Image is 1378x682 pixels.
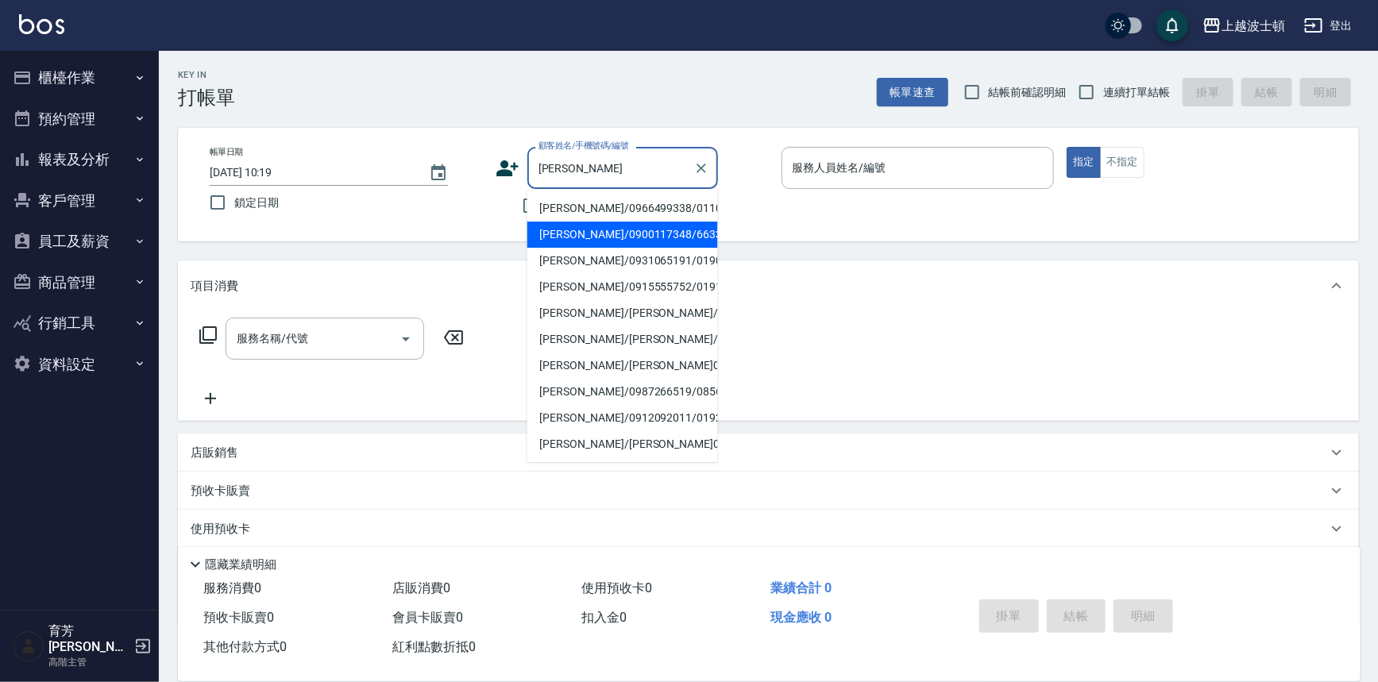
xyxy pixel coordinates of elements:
button: 櫃檯作業 [6,57,152,98]
button: 客戶管理 [6,180,152,222]
span: 業績合計 0 [770,580,832,595]
button: 上越波士頓 [1196,10,1291,42]
span: 其他付款方式 0 [203,639,287,654]
li: [PERSON_NAME]/0915555752/019122 [527,274,718,300]
span: 扣入金 0 [581,610,627,625]
button: 帳單速查 [877,78,948,107]
button: 員工及薪資 [6,221,152,262]
img: Person [13,630,44,662]
div: 預收卡販賣 [178,472,1359,510]
h2: Key In [178,70,235,80]
span: 現金應收 0 [770,610,832,625]
li: [PERSON_NAME]/0900117348/663355 [527,222,718,248]
img: Logo [19,14,64,34]
li: [PERSON_NAME]/0966499338/0110319 [527,195,718,222]
li: [PERSON_NAME]/[PERSON_NAME]/833 [527,326,718,353]
button: 資料設定 [6,344,152,385]
button: 不指定 [1100,147,1144,178]
button: save [1156,10,1188,41]
label: 帳單日期 [210,146,243,158]
div: 店販銷售 [178,433,1359,472]
li: [PERSON_NAME]/[PERSON_NAME]003027/003027 [527,431,718,457]
span: 會員卡販賣 0 [392,610,463,625]
p: 預收卡販賣 [191,483,250,499]
button: 指定 [1067,147,1101,178]
div: 使用預收卡 [178,510,1359,548]
button: Choose date, selected date is 2025-09-11 [419,154,457,192]
li: [PERSON_NAME]/0931065191/019099 [527,248,718,274]
span: 鎖定日期 [234,195,279,211]
li: [PERSON_NAME]/[PERSON_NAME]/97 [527,300,718,326]
span: 使用預收卡 0 [581,580,652,595]
button: 報表及分析 [6,139,152,180]
li: [PERSON_NAME]/0912092011/019286 [527,405,718,431]
span: 紅利點數折抵 0 [392,639,476,654]
li: [PERSON_NAME]/0987266519/085621 [527,379,718,405]
input: YYYY/MM/DD hh:mm [210,160,413,186]
button: 預約管理 [6,98,152,140]
button: Clear [690,157,712,179]
p: 使用預收卡 [191,521,250,538]
p: 店販銷售 [191,445,238,461]
span: 連續打單結帳 [1103,84,1170,101]
div: 上越波士頓 [1222,16,1285,36]
span: 店販消費 0 [392,580,450,595]
h5: 育芳[PERSON_NAME] [48,623,129,655]
p: 項目消費 [191,278,238,295]
h3: 打帳單 [178,87,235,109]
span: 預收卡販賣 0 [203,610,274,625]
button: 登出 [1298,11,1359,40]
button: 商品管理 [6,262,152,303]
span: 結帳前確認明細 [989,84,1067,101]
li: [PERSON_NAME]/0968700309/001779 [527,457,718,484]
span: 服務消費 0 [203,580,261,595]
li: [PERSON_NAME]/[PERSON_NAME]00097/00097 [527,353,718,379]
button: Open [393,326,419,352]
p: 高階主管 [48,655,129,669]
button: 行銷工具 [6,302,152,344]
label: 顧客姓名/手機號碼/編號 [538,140,629,152]
div: 項目消費 [178,260,1359,311]
p: 隱藏業績明細 [205,557,276,573]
